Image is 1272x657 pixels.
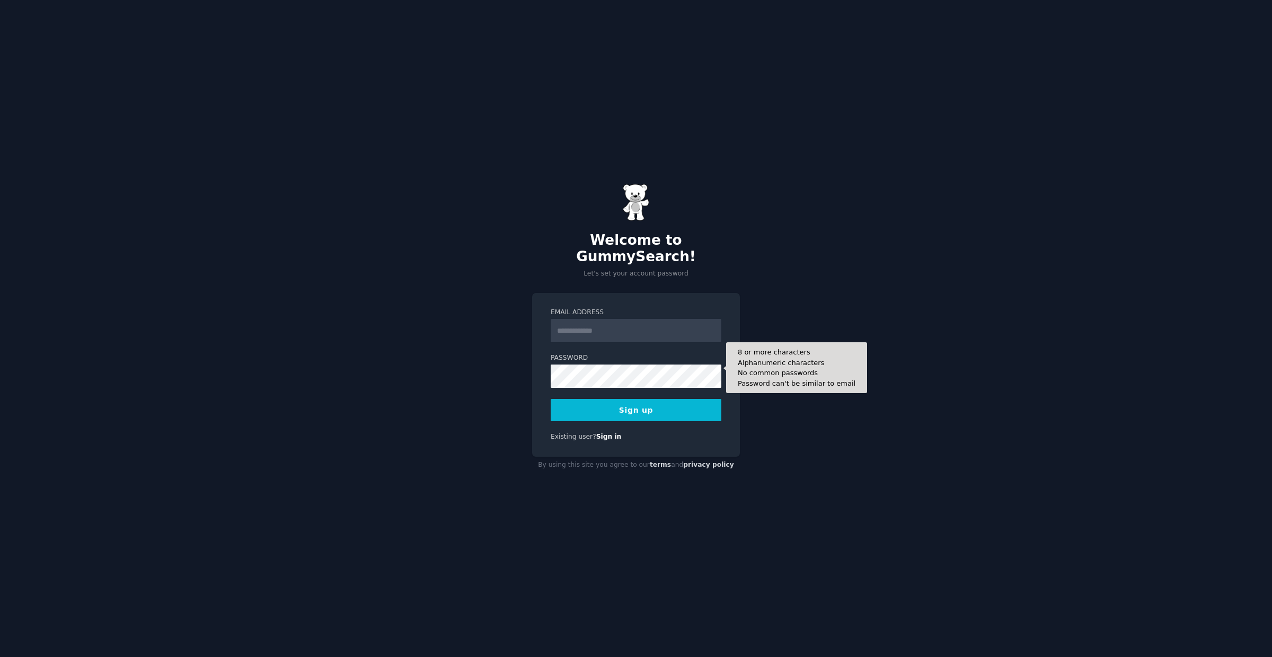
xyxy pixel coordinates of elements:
label: Email Address [551,308,721,317]
h2: Welcome to GummySearch! [532,232,740,265]
img: Gummy Bear [623,184,649,221]
span: Existing user? [551,433,596,440]
button: Sign up [551,399,721,421]
a: privacy policy [683,461,734,468]
a: Sign in [596,433,622,440]
label: Password [551,353,721,363]
div: By using this site you agree to our and [532,457,740,474]
a: terms [650,461,671,468]
p: Let's set your account password [532,269,740,279]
